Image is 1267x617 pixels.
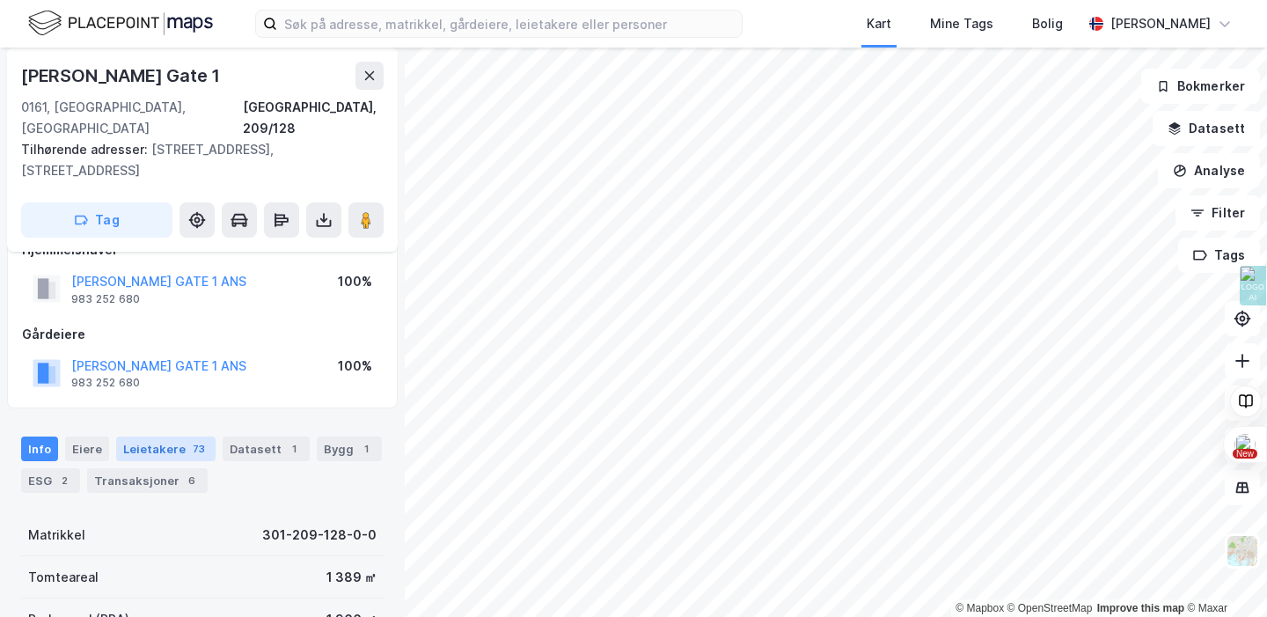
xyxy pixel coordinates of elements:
div: Info [21,437,58,461]
a: OpenStreetMap [1007,602,1093,614]
div: 100% [338,271,372,292]
div: Transaksjoner [87,468,208,493]
div: 2 [55,472,73,489]
div: Tomteareal [28,567,99,588]
span: Tilhørende adresser: [21,142,151,157]
div: Kontrollprogram for chat [1179,533,1267,617]
div: [PERSON_NAME] Gate 1 [21,62,223,90]
div: 100% [338,356,372,377]
a: Improve this map [1097,602,1184,614]
div: 1 389 ㎡ [326,567,377,588]
div: Datasett [223,437,310,461]
div: 983 252 680 [71,292,140,306]
input: Søk på adresse, matrikkel, gårdeiere, leietakere eller personer [277,11,742,37]
button: Filter [1175,195,1260,231]
div: Bolig [1032,13,1063,34]
div: 1 [357,440,375,458]
div: Kart [867,13,891,34]
img: logo.f888ab2527a4732fd821a326f86c7f29.svg [28,8,213,39]
div: [STREET_ADDRESS], [STREET_ADDRESS] [21,139,370,181]
div: 0161, [GEOGRAPHIC_DATA], [GEOGRAPHIC_DATA] [21,97,243,139]
div: Gårdeiere [22,324,383,345]
div: Mine Tags [930,13,993,34]
div: Matrikkel [28,525,85,546]
div: 983 252 680 [71,376,140,390]
div: [PERSON_NAME] [1110,13,1211,34]
div: Eiere [65,437,109,461]
div: Leietakere [116,437,216,461]
button: Tag [21,202,172,238]
a: Mapbox [956,602,1004,614]
iframe: Chat Widget [1179,533,1267,617]
div: [GEOGRAPHIC_DATA], 209/128 [243,97,384,139]
div: 1 [285,440,303,458]
button: Bokmerker [1141,69,1260,104]
div: 6 [183,472,201,489]
div: ESG [21,468,80,493]
button: Datasett [1153,111,1260,146]
div: Bygg [317,437,382,461]
button: Analyse [1158,153,1260,188]
button: Tags [1178,238,1260,273]
div: 301-209-128-0-0 [262,525,377,546]
div: 73 [189,440,209,458]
